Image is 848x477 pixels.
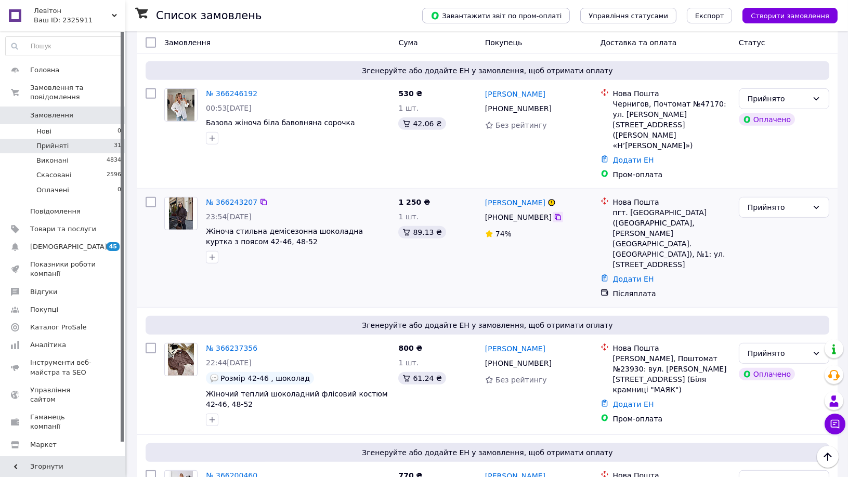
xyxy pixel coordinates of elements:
[206,359,252,367] span: 22:44[DATE]
[206,89,257,98] a: № 366246192
[430,11,562,20] span: Завантажити звіт по пром-оплаті
[613,343,730,353] div: Нова Пошта
[495,121,547,129] span: Без рейтингу
[118,127,121,136] span: 0
[150,447,825,458] span: Згенеруйте або додайте ЕН у замовлення, щоб отримати оплату
[613,207,730,270] div: пгт. [GEOGRAPHIC_DATA] ([GEOGRAPHIC_DATA], [PERSON_NAME][GEOGRAPHIC_DATA]. [GEOGRAPHIC_DATA]), №1...
[36,186,69,195] span: Оплачені
[164,343,198,376] a: Фото товару
[164,38,211,47] span: Замовлення
[30,224,96,234] span: Товари та послуги
[398,213,419,221] span: 1 шт.
[30,242,107,251] span: [DEMOGRAPHIC_DATA]
[36,156,69,165] span: Виконані
[30,305,58,314] span: Покупці
[398,359,419,367] span: 1 шт.
[613,400,654,408] a: Додати ЕН
[398,226,446,239] div: 89.13 ₴
[589,12,668,20] span: Управління статусами
[687,8,733,23] button: Експорт
[210,374,218,382] img: :speech_balloon:
[695,12,724,20] span: Експорт
[825,414,845,434] button: Чат з покупцем
[613,197,730,207] div: Нова Пошта
[30,358,96,377] span: Інструменти веб-майстра та SEO
[206,104,252,112] span: 00:53[DATE]
[34,16,125,25] div: Ваш ID: 2325911
[485,38,522,47] span: Покупець
[613,156,654,164] a: Додати ЕН
[164,88,198,122] a: Фото товару
[107,242,120,251] span: 45
[107,170,121,180] span: 2596
[150,65,825,76] span: Згенеруйте або додайте ЕН у замовлення, щоб отримати оплату
[398,198,430,206] span: 1 250 ₴
[36,127,51,136] span: Нові
[30,260,96,279] span: Показники роботи компанії
[613,99,730,151] div: Чернигов, Почтомат №47170: ул. [PERSON_NAME][STREET_ADDRESS] ([PERSON_NAME] «Н’[PERSON_NAME]»)
[30,413,96,431] span: Гаманець компанії
[36,141,69,151] span: Прийняті
[422,8,570,23] button: Завантажити звіт по пром-оплаті
[206,198,257,206] a: № 366243207
[613,275,654,283] a: Додати ЕН
[580,8,676,23] button: Управління статусами
[748,93,808,104] div: Прийнято
[206,118,355,127] a: Базова жіноча біла бавовняна сорочка
[398,344,422,352] span: 800 ₴
[30,83,125,102] span: Замовлення та повідомлення
[30,440,57,449] span: Маркет
[206,390,388,408] a: Жіночий теплий шоколадний флісовий костюм 42-46, 48-52
[30,287,57,297] span: Відгуки
[30,207,81,216] span: Повідомлення
[6,37,122,56] input: Пошук
[613,169,730,180] div: Пром-оплата
[114,141,121,151] span: 31
[613,414,730,424] div: Пром-оплата
[601,38,677,47] span: Доставка та оплата
[732,11,838,19] a: Створити замовлення
[164,197,198,230] a: Фото товару
[30,323,86,332] span: Каталог ProSale
[34,6,112,16] span: Левітон
[30,65,59,75] span: Головна
[30,340,66,350] span: Аналітика
[742,8,838,23] button: Створити замовлення
[485,197,545,208] a: [PERSON_NAME]
[398,38,418,47] span: Cума
[118,186,121,195] span: 0
[169,197,193,230] img: Фото товару
[485,104,552,113] span: [PHONE_NUMBER]
[168,343,194,376] img: Фото товару
[206,227,363,246] a: Жіноча стильна демісезонна шоколадна куртка з поясом 42-46, 48-52
[398,372,446,385] div: 61.24 ₴
[485,359,552,367] span: [PHONE_NUMBER]
[613,88,730,99] div: Нова Пошта
[206,213,252,221] span: 23:54[DATE]
[150,320,825,330] span: Згенеруйте або додайте ЕН у замовлення, щоб отримати оплату
[739,38,765,47] span: Статус
[167,89,194,121] img: Фото товару
[30,111,73,120] span: Замовлення
[613,353,730,395] div: [PERSON_NAME], Поштомат №23930: вул. [PERSON_NAME][STREET_ADDRESS] (Біля крамниці "МАЯК")
[156,9,262,22] h1: Список замовлень
[220,374,310,382] span: Розмір 42-46 , шоколад
[30,386,96,404] span: Управління сайтом
[817,446,839,468] button: Наверх
[739,113,795,126] div: Оплачено
[485,343,545,354] a: [PERSON_NAME]
[398,89,422,98] span: 530 ₴
[485,89,545,99] a: [PERSON_NAME]
[613,288,730,299] div: Післяплата
[36,170,72,180] span: Скасовані
[206,344,257,352] a: № 366237356
[751,12,829,20] span: Створити замовлення
[495,376,547,384] span: Без рейтингу
[107,156,121,165] span: 4834
[398,117,446,130] div: 42.06 ₴
[485,213,552,221] span: [PHONE_NUMBER]
[495,230,512,238] span: 74%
